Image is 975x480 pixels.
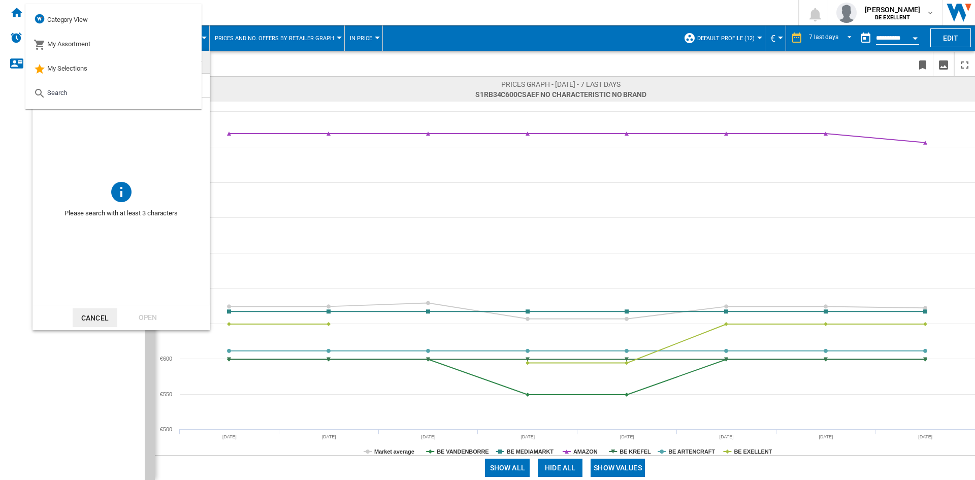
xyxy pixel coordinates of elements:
[47,16,88,23] span: Category View
[32,204,210,223] span: Please search with at least 3 characters
[47,89,67,97] span: Search
[34,13,46,25] img: wiser-icon-blue.png
[125,308,170,327] div: Open
[47,65,87,72] span: My Selections
[47,40,90,48] span: My Assortment
[73,308,117,327] button: Cancel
